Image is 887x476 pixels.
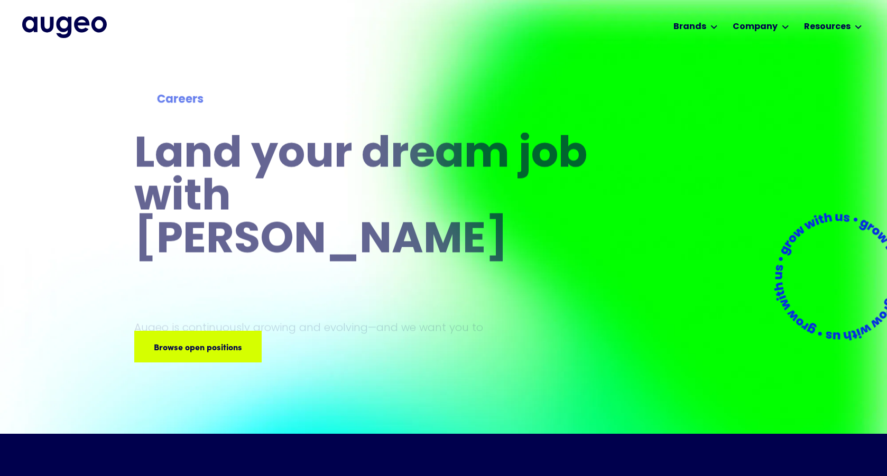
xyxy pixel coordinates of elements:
div: Brands [673,21,706,33]
div: Company [733,21,778,33]
a: home [22,16,107,38]
a: Browse open positions [134,331,262,362]
h1: Land your dream job﻿ with [PERSON_NAME] [134,134,591,263]
p: Augeo is continuously growing and evolving—and we want you to grow with us. [134,320,498,349]
div: Resources [804,21,851,33]
strong: Careers [157,94,204,106]
img: Augeo's full logo in midnight blue. [22,16,107,38]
